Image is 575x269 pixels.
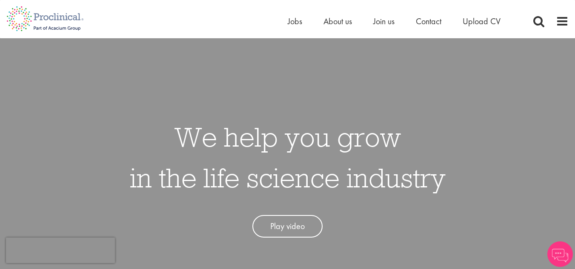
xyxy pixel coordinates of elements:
img: Chatbot [547,241,573,267]
a: Upload CV [463,16,501,27]
a: Play video [252,215,323,238]
a: Join us [373,16,395,27]
a: Jobs [288,16,302,27]
a: About us [323,16,352,27]
a: Contact [416,16,441,27]
h1: We help you grow in the life science industry [130,116,446,198]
